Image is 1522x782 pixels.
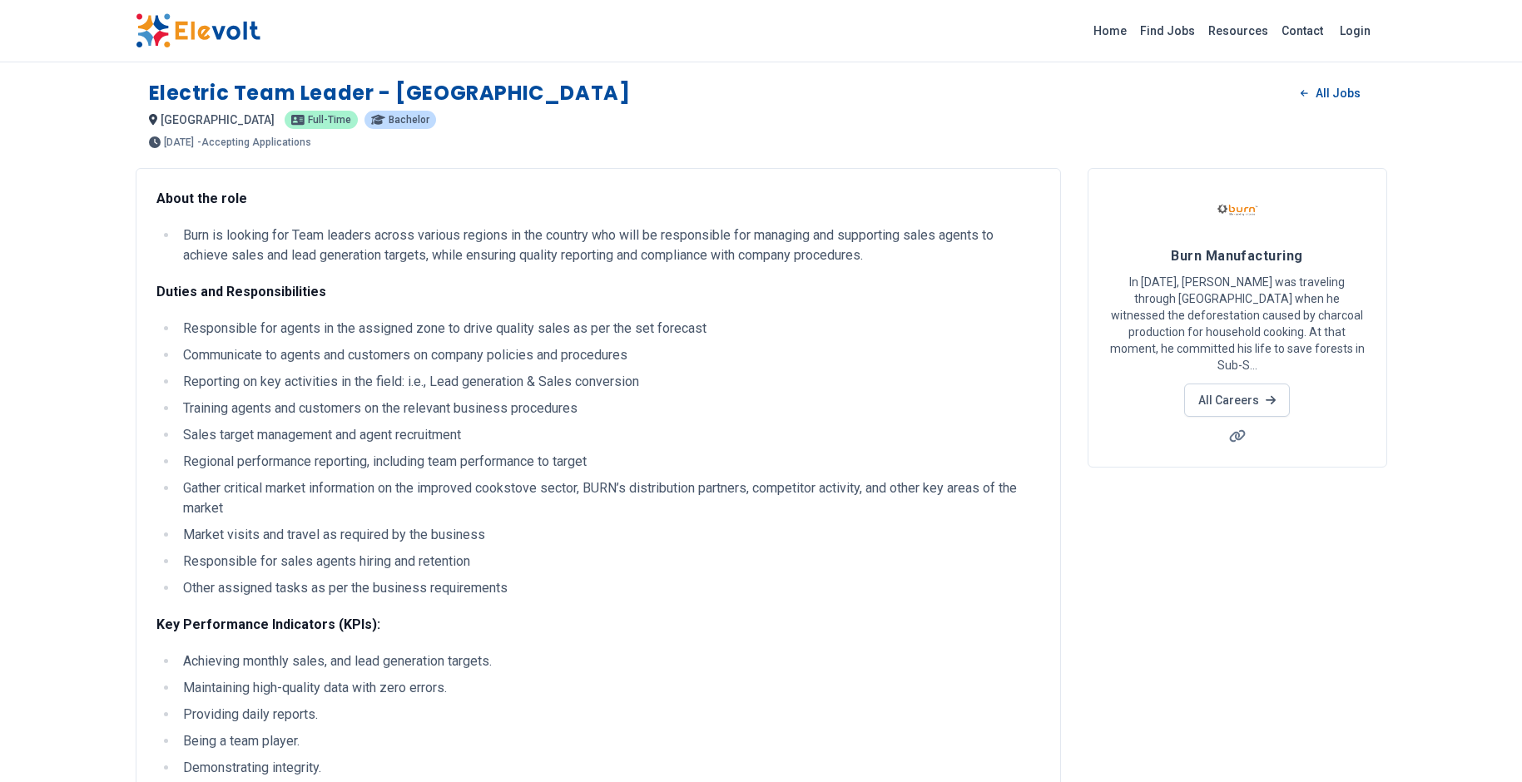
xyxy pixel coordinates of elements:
[156,616,380,632] strong: Key Performance Indicators (KPIs):
[178,425,1040,445] li: Sales target management and agent recruitment
[164,137,194,147] span: [DATE]
[308,115,351,125] span: Full-time
[178,525,1040,545] li: Market visits and travel as required by the business
[178,478,1040,518] li: Gather critical market information on the improved cookstove sector, BURN’s distribution partners...
[149,80,631,106] h1: Electric Team Leader - [GEOGRAPHIC_DATA]
[156,191,247,206] strong: About the role
[389,115,429,125] span: Bachelor
[156,284,326,299] strong: Duties and Responsibilities
[1184,384,1290,417] a: All Careers
[1133,17,1202,44] a: Find Jobs
[1202,17,1275,44] a: Resources
[1108,274,1366,374] p: In [DATE], [PERSON_NAME] was traveling through [GEOGRAPHIC_DATA] when he witnessed the deforestat...
[1275,17,1330,44] a: Contact
[178,345,1040,365] li: Communicate to agents and customers on company policies and procedures
[1087,17,1133,44] a: Home
[178,651,1040,671] li: Achieving monthly sales, and lead generation targets.
[178,319,1040,339] li: Responsible for agents in the assigned zone to drive quality sales as per the set forecast
[178,452,1040,472] li: Regional performance reporting, including team performance to target
[178,705,1040,725] li: Providing daily reports.
[1287,81,1373,106] a: All Jobs
[178,731,1040,751] li: Being a team player.
[178,578,1040,598] li: Other assigned tasks as per the business requirements
[178,372,1040,392] li: Reporting on key activities in the field: i.e., Lead generation & Sales conversion
[197,137,311,147] p: - Accepting Applications
[1330,14,1381,47] a: Login
[178,678,1040,698] li: Maintaining high-quality data with zero errors.
[1171,248,1302,264] span: Burn Manufacturing
[136,13,260,48] img: Elevolt
[178,398,1040,418] li: Training agents and customers on the relevant business procedures
[178,758,1040,778] li: Demonstrating integrity.
[1217,189,1258,230] img: Burn Manufacturing
[178,552,1040,572] li: Responsible for sales agents hiring and retention
[161,113,275,126] span: [GEOGRAPHIC_DATA]
[178,225,1040,265] li: Burn is looking for Team leaders across various regions in the country who will be responsible fo...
